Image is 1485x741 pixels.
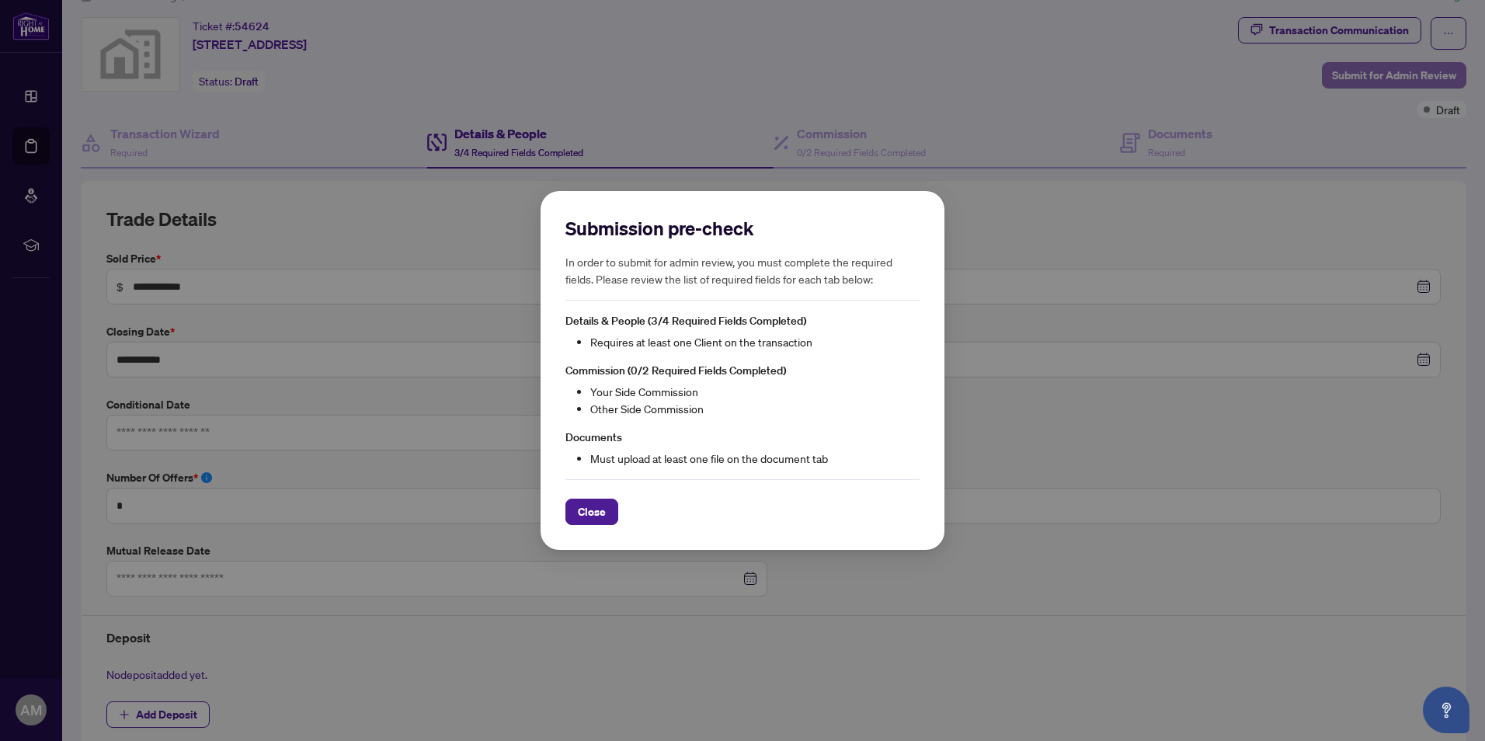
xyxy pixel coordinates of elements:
[590,400,920,417] li: Other Side Commission
[565,430,622,444] span: Documents
[565,253,920,287] h5: In order to submit for admin review, you must complete the required fields. Please review the lis...
[565,499,618,525] button: Close
[565,216,920,241] h2: Submission pre-check
[590,450,920,467] li: Must upload at least one file on the document tab
[565,364,786,377] span: Commission (0/2 Required Fields Completed)
[590,333,920,350] li: Requires at least one Client on the transaction
[578,499,606,524] span: Close
[565,314,806,328] span: Details & People (3/4 Required Fields Completed)
[590,383,920,400] li: Your Side Commission
[1423,687,1469,733] button: Open asap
